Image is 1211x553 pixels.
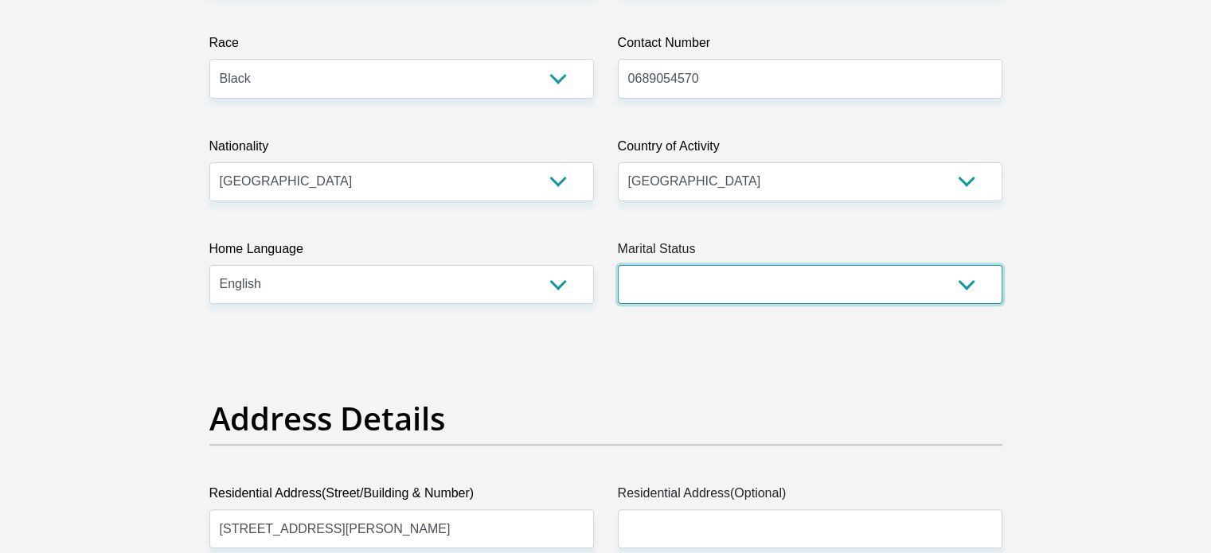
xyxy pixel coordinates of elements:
input: Address line 2 (Optional) [618,509,1002,548]
label: Nationality [209,137,594,162]
label: Home Language [209,240,594,265]
h2: Address Details [209,399,1002,438]
label: Country of Activity [618,137,1002,162]
label: Marital Status [618,240,1002,265]
label: Residential Address(Optional) [618,484,1002,509]
label: Race [209,33,594,59]
label: Contact Number [618,33,1002,59]
label: Residential Address(Street/Building & Number) [209,484,594,509]
input: Valid residential address [209,509,594,548]
input: Contact Number [618,59,1002,98]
